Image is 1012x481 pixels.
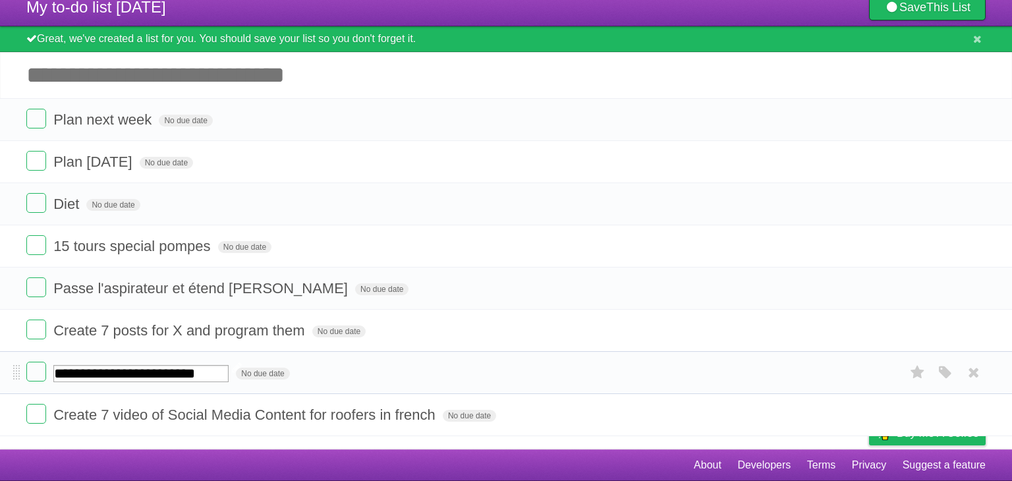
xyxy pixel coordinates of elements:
span: No due date [159,115,212,127]
span: Diet [53,196,82,212]
span: Plan next week [53,111,155,128]
a: Privacy [852,453,886,478]
span: No due date [218,241,271,253]
label: Done [26,277,46,297]
a: Developers [737,453,791,478]
span: 15 tours special pompes [53,238,213,254]
span: Buy me a coffee [897,422,979,445]
label: Done [26,362,46,382]
span: No due date [443,410,496,422]
span: Plan [DATE] [53,154,135,170]
span: No due date [236,368,289,380]
span: No due date [140,157,193,169]
label: Done [26,320,46,339]
label: Done [26,235,46,255]
span: No due date [355,283,408,295]
label: Done [26,151,46,171]
label: Done [26,109,46,128]
a: Terms [807,453,836,478]
span: No due date [86,199,140,211]
a: About [694,453,721,478]
span: No due date [312,325,366,337]
label: Done [26,193,46,213]
span: Passe l'aspirateur et étend [PERSON_NAME] [53,280,351,297]
b: This List [926,1,970,14]
span: Create 7 video of Social Media Content for roofers in french [53,407,439,423]
label: Done [26,404,46,424]
a: Suggest a feature [903,453,986,478]
span: Create 7 posts for X and program them [53,322,308,339]
label: Star task [905,362,930,383]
